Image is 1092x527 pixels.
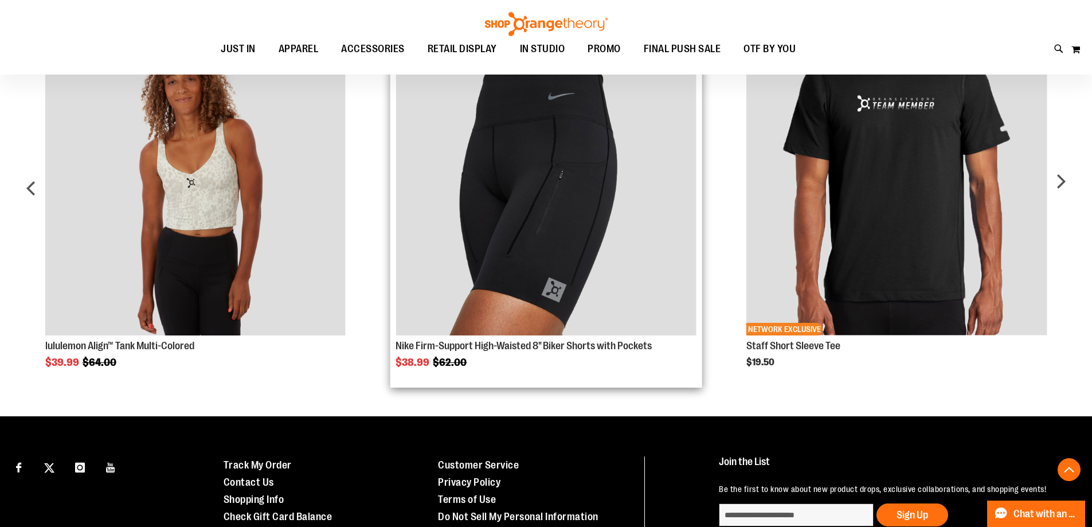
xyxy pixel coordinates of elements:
[520,36,565,62] span: IN STUDIO
[1049,18,1072,368] div: next
[70,456,90,477] a: Visit our Instagram page
[1058,458,1081,481] button: Back To Top
[83,357,118,368] span: $64.00
[746,35,1047,335] img: Product image for Peak Short Sleeve Tee
[987,501,1086,527] button: Chat with an Expert
[40,456,60,477] a: Visit our X page
[719,456,1066,478] h4: Join the List
[45,35,346,337] a: Product Page Link
[224,494,284,505] a: Shopping Info
[897,509,928,521] span: Sign Up
[876,503,948,526] button: Sign Up
[9,456,29,477] a: Visit our Facebook page
[588,36,621,62] span: PROMO
[746,357,776,368] span: $19.50
[746,323,823,335] span: NETWORK EXCLUSIVE
[45,35,346,335] img: Product image for lululemon Align™ Tank Multi-Colored
[224,477,274,488] a: Contact Us
[396,357,431,368] span: $38.99
[438,459,519,471] a: Customer Service
[438,494,496,505] a: Terms of Use
[483,12,609,36] img: Shop Orangetheory
[396,340,652,352] a: Nike Firm-Support High-Waisted 8" Biker Shorts with Pockets
[45,357,81,368] span: $39.99
[746,35,1047,337] a: Product Page Link
[101,456,121,477] a: Visit our Youtube page
[438,511,598,522] a: Do Not Sell My Personal Information
[428,36,497,62] span: RETAIL DISPLAY
[224,511,332,522] a: Check Gift Card Balance
[224,459,292,471] a: Track My Order
[396,35,696,335] img: Product image for Nike Firm-Support High-Waisted 8in Biker Shorts with Pockets
[438,477,500,488] a: Privacy Policy
[644,36,721,62] span: FINAL PUSH SALE
[746,340,840,352] a: Staff Short Sleeve Tee
[719,503,874,526] input: enter email
[396,35,696,337] a: Product Page Link
[743,36,796,62] span: OTF BY YOU
[719,483,1066,495] p: Be the first to know about new product drops, exclusive collaborations, and shopping events!
[221,36,256,62] span: JUST IN
[1013,509,1078,520] span: Chat with an Expert
[279,36,319,62] span: APPAREL
[45,340,194,352] a: lululemon Align™ Tank Multi-Colored
[433,357,468,368] span: $62.00
[341,36,405,62] span: ACCESSORIES
[20,18,43,368] div: prev
[44,463,54,473] img: Twitter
